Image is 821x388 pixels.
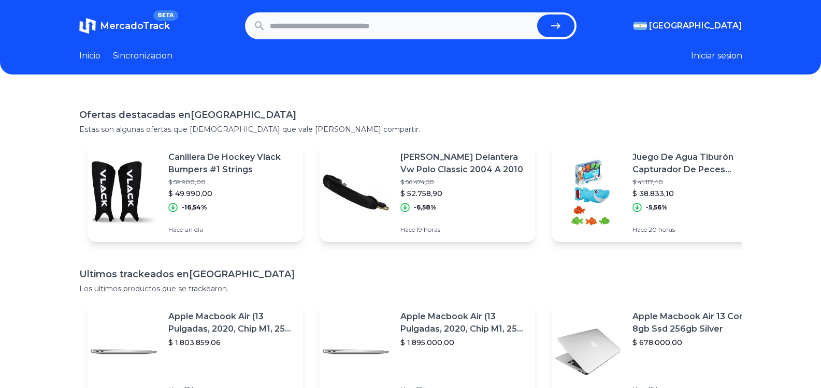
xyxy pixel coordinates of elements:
p: Apple Macbook Air (13 Pulgadas, 2020, Chip M1, 256 Gb De Ssd, 8 Gb De Ram) - Plata [400,310,527,335]
p: -16,54% [182,203,207,212]
p: -5,56% [646,203,668,212]
p: Hace 20 horas [632,226,759,234]
p: Juego De Agua Tiburón Capturador De Peces Juguete Baño [632,151,759,176]
img: Argentina [633,22,647,30]
img: Featured image [88,316,160,388]
img: Featured image [552,316,624,388]
p: Los ultimos productos que se trackearon. [79,283,742,294]
button: Iniciar sesion [691,50,742,62]
a: Inicio [79,50,100,62]
span: BETA [153,10,178,21]
a: Featured image[PERSON_NAME] Delantera Vw Polo Classic 2004 A 2010$ 56.474,50$ 52.758,90-6,58%Hace... [320,143,535,242]
p: $ 52.758,90 [400,188,527,199]
a: MercadoTrackBETA [79,18,170,34]
p: Canillera De Hockey Vlack Bumpers #1 Strings [168,151,295,176]
p: Estas son algunas ofertas que [DEMOGRAPHIC_DATA] que vale [PERSON_NAME] compartir. [79,124,742,135]
span: MercadoTrack [100,20,170,32]
a: Featured imageCanillera De Hockey Vlack Bumpers #1 Strings$ 59.900,00$ 49.990,00-16,54%Hace un día [88,143,303,242]
img: Featured image [88,156,160,229]
p: $ 56.474,50 [400,178,527,186]
p: Hace un día [168,226,295,234]
img: Featured image [320,316,392,388]
p: $ 1.895.000,00 [400,337,527,348]
button: [GEOGRAPHIC_DATA] [633,20,742,32]
p: $ 38.833,10 [632,188,759,199]
a: Featured imageJuego De Agua Tiburón Capturador De Peces Juguete Baño$ 41.117,40$ 38.833,10-5,56%H... [552,143,767,242]
p: Hace 19 horas [400,226,527,234]
p: $ 59.900,00 [168,178,295,186]
img: Featured image [552,156,624,229]
span: [GEOGRAPHIC_DATA] [649,20,742,32]
p: -6,58% [414,203,437,212]
h1: Ofertas destacadas en [GEOGRAPHIC_DATA] [79,108,742,122]
a: Sincronizacion [113,50,172,62]
h1: Ultimos trackeados en [GEOGRAPHIC_DATA] [79,267,742,281]
p: Apple Macbook Air (13 Pulgadas, 2020, Chip M1, 256 Gb De Ssd, 8 Gb De Ram) - Plata [168,310,295,335]
p: $ 49.990,00 [168,188,295,199]
p: $ 41.117,40 [632,178,759,186]
p: [PERSON_NAME] Delantera Vw Polo Classic 2004 A 2010 [400,151,527,176]
img: Featured image [320,156,392,229]
p: $ 1.803.859,06 [168,337,295,348]
img: MercadoTrack [79,18,96,34]
p: $ 678.000,00 [632,337,759,348]
p: Apple Macbook Air 13 Core I5 8gb Ssd 256gb Silver [632,310,759,335]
